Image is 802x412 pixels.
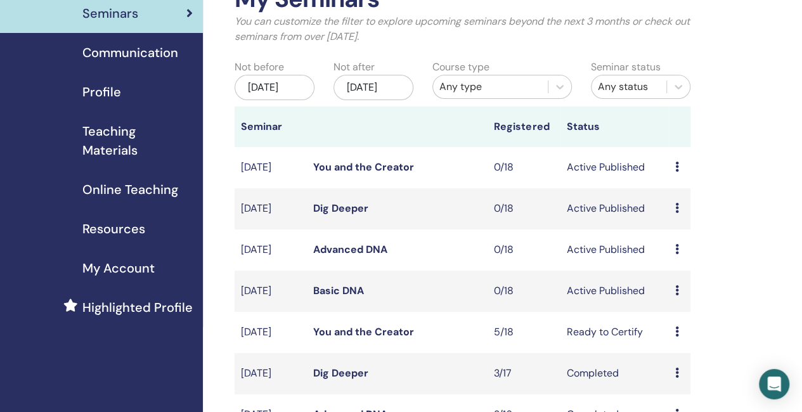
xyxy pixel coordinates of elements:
[488,106,560,147] th: Registered
[235,271,307,312] td: [DATE]
[235,312,307,353] td: [DATE]
[598,79,660,94] div: Any status
[560,106,668,147] th: Status
[333,60,375,75] label: Not after
[235,353,307,394] td: [DATE]
[333,75,413,100] div: [DATE]
[235,229,307,271] td: [DATE]
[759,369,789,399] div: Open Intercom Messenger
[82,298,193,317] span: Highlighted Profile
[82,122,193,160] span: Teaching Materials
[560,271,668,312] td: Active Published
[82,180,178,199] span: Online Teaching
[488,271,560,312] td: 0/18
[439,79,541,94] div: Any type
[313,284,364,297] a: Basic DNA
[560,147,668,188] td: Active Published
[488,312,560,353] td: 5/18
[313,160,414,174] a: You and the Creator
[560,312,668,353] td: Ready to Certify
[313,202,368,215] a: Dig Deeper
[560,229,668,271] td: Active Published
[235,106,307,147] th: Seminar
[591,60,661,75] label: Seminar status
[432,60,489,75] label: Course type
[560,188,668,229] td: Active Published
[488,229,560,271] td: 0/18
[488,353,560,394] td: 3/17
[82,4,138,23] span: Seminars
[82,43,178,62] span: Communication
[235,60,284,75] label: Not before
[82,82,121,101] span: Profile
[488,188,560,229] td: 0/18
[235,188,307,229] td: [DATE]
[488,147,560,188] td: 0/18
[313,243,387,256] a: Advanced DNA
[82,259,155,278] span: My Account
[235,147,307,188] td: [DATE]
[235,14,690,44] p: You can customize the filter to explore upcoming seminars beyond the next 3 months or check out s...
[235,75,314,100] div: [DATE]
[313,366,368,380] a: Dig Deeper
[313,325,414,338] a: You and the Creator
[560,353,668,394] td: Completed
[82,219,145,238] span: Resources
